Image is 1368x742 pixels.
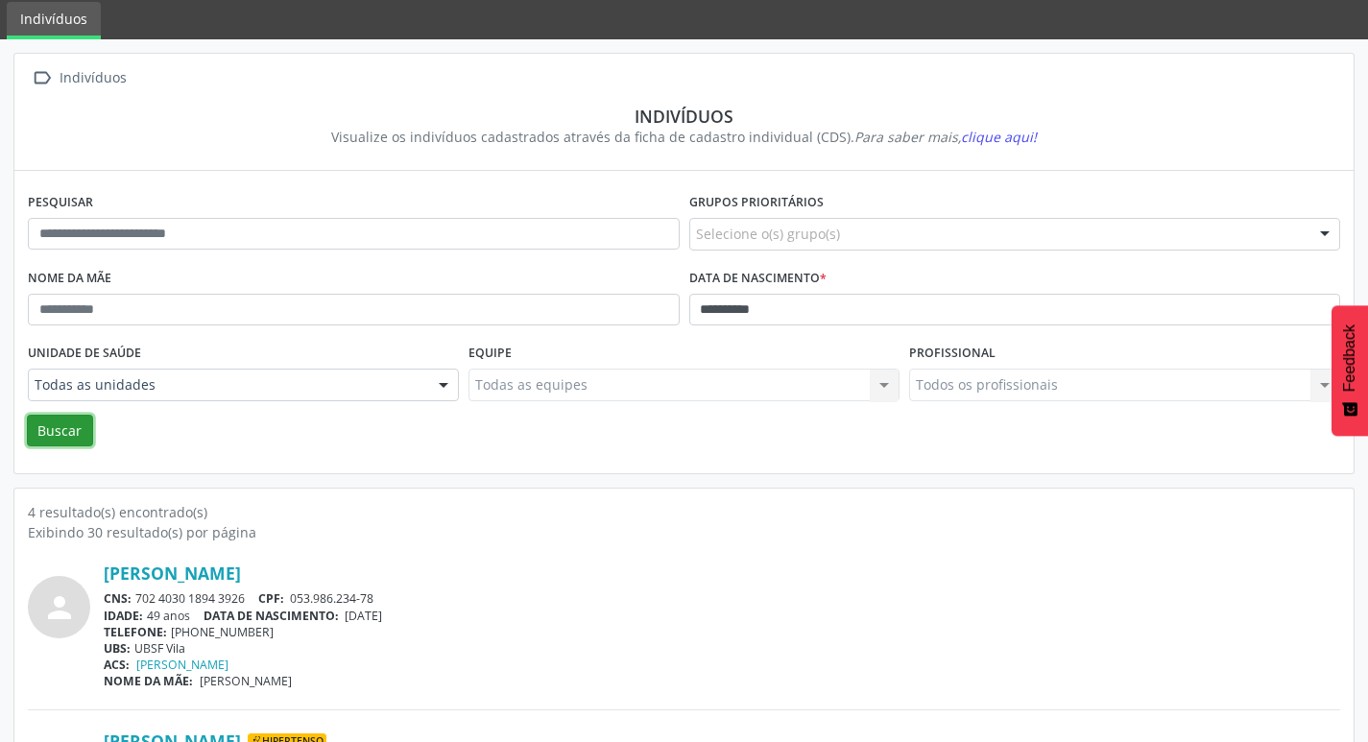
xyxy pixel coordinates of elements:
[696,224,840,244] span: Selecione o(s) grupo(s)
[104,590,132,607] span: CNS:
[689,264,827,294] label: Data de nascimento
[27,415,93,447] button: Buscar
[136,657,228,673] a: [PERSON_NAME]
[28,339,141,369] label: Unidade de saúde
[200,673,292,689] span: [PERSON_NAME]
[41,106,1327,127] div: Indivíduos
[104,640,1340,657] div: UBSF Vila
[290,590,373,607] span: 053.986.234-78
[28,64,130,92] a:  Indivíduos
[104,673,193,689] span: NOME DA MÃE:
[1341,324,1358,392] span: Feedback
[961,128,1037,146] span: clique aqui!
[104,624,1340,640] div: [PHONE_NUMBER]
[854,128,1037,146] i: Para saber mais,
[104,624,167,640] span: TELEFONE:
[28,188,93,218] label: Pesquisar
[104,657,130,673] span: ACS:
[1332,305,1368,436] button: Feedback - Mostrar pesquisa
[28,522,1340,542] div: Exibindo 30 resultado(s) por página
[104,590,1340,607] div: 702 4030 1894 3926
[42,590,77,625] i: person
[7,2,101,39] a: Indivíduos
[28,64,56,92] i: 
[345,608,382,624] span: [DATE]
[689,188,824,218] label: Grupos prioritários
[28,502,1340,522] div: 4 resultado(s) encontrado(s)
[468,339,512,369] label: Equipe
[35,375,420,395] span: Todas as unidades
[104,608,143,624] span: IDADE:
[104,640,131,657] span: UBS:
[28,264,111,294] label: Nome da mãe
[56,64,130,92] div: Indivíduos
[104,608,1340,624] div: 49 anos
[909,339,996,369] label: Profissional
[258,590,284,607] span: CPF:
[104,562,241,584] a: [PERSON_NAME]
[41,127,1327,147] div: Visualize os indivíduos cadastrados através da ficha de cadastro individual (CDS).
[204,608,339,624] span: DATA DE NASCIMENTO:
